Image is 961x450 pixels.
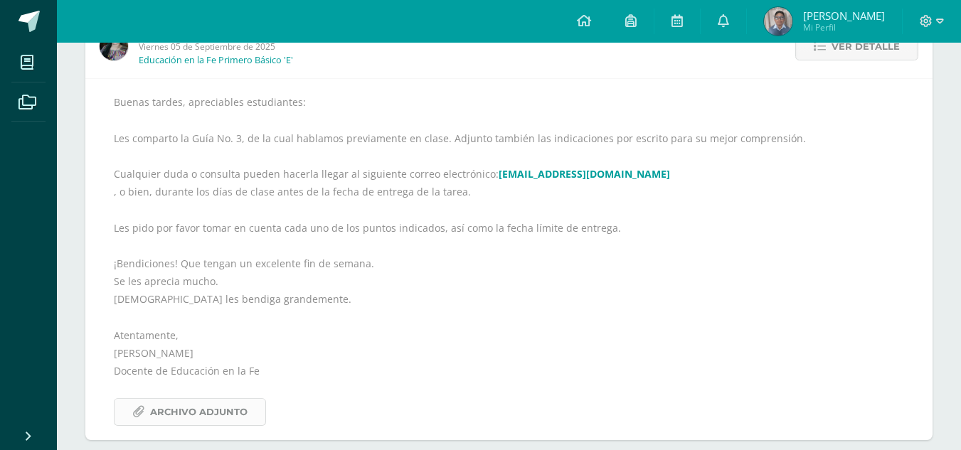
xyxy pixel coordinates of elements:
[139,41,450,53] span: Viernes 05 de Septiembre de 2025
[803,21,885,33] span: Mi Perfil
[150,399,248,425] span: Archivo Adjunto
[832,33,900,60] span: Ver detalle
[803,9,885,23] span: [PERSON_NAME]
[139,55,293,66] p: Educación en la Fe Primero Básico 'E'
[114,93,904,425] div: Buenas tardes, apreciables estudiantes: Les comparto la Guía No. 3, de la cual hablamos previamen...
[100,32,128,60] img: 8322e32a4062cfa8b237c59eedf4f548.png
[114,398,266,426] a: Archivo Adjunto
[499,167,670,181] a: [EMAIL_ADDRESS][DOMAIN_NAME]
[764,7,792,36] img: 4b3193a9a6b9d84d82606705fbbd4e56.png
